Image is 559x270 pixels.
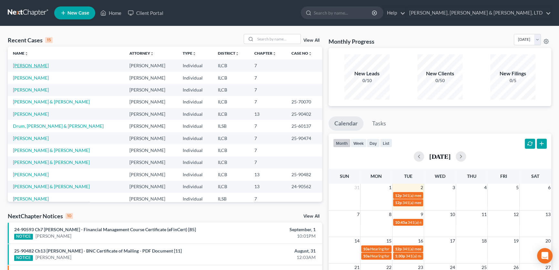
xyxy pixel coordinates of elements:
div: 0/50 [417,77,462,84]
span: 14 [354,237,360,245]
div: 10 [66,213,73,219]
div: 10:01PM [219,233,316,239]
div: Recent Cases [8,36,53,44]
td: ILCB [213,132,249,144]
a: 24-90593 Ch7 [PERSON_NAME] - Financial Management Course Certificate (eFinCert) [85] [14,227,196,232]
span: 341(a) meeting for [PERSON_NAME] [406,254,468,258]
input: Search by name... [255,34,300,44]
a: 25-90482 Ch13 [PERSON_NAME] - BNC Certificate of Mailing - PDF Document [11] [14,248,182,254]
td: [PERSON_NAME] [124,96,178,108]
div: NextChapter Notices [8,212,73,220]
td: ILCB [213,181,249,193]
span: 1 [388,184,392,191]
span: Mon [371,173,382,179]
input: Search by name... [314,7,373,19]
a: Nameunfold_more [13,51,28,56]
span: Hearing for [PERSON_NAME] [370,246,421,251]
a: Districtunfold_more [218,51,239,56]
a: Home [97,7,125,19]
td: Individual [178,193,212,205]
a: Chapterunfold_more [254,51,276,56]
a: [PERSON_NAME] & [PERSON_NAME] [13,184,90,189]
span: 12p [395,246,402,251]
span: Fri [500,173,507,179]
td: 7 [249,193,286,205]
td: Individual [178,181,212,193]
span: 7 [356,211,360,218]
td: ILCB [213,157,249,168]
button: week [351,139,367,147]
span: 3 [452,184,456,191]
div: 15 [45,37,53,43]
span: 341(a) meeting for [PERSON_NAME] & [PERSON_NAME] [408,220,504,225]
div: New Filings [490,70,535,77]
a: [PERSON_NAME] [36,233,71,239]
a: [PERSON_NAME] [13,196,49,201]
i: unfold_more [272,52,276,56]
a: [PERSON_NAME], [PERSON_NAME] & [PERSON_NAME], LTD [406,7,551,19]
td: 13 [249,168,286,180]
td: 7 [249,59,286,71]
span: 20 [545,237,551,245]
td: ILCB [213,72,249,84]
td: ILSB [213,193,249,205]
div: Open Intercom Messenger [537,248,553,264]
span: 8 [388,211,392,218]
a: View All [303,214,320,219]
td: [PERSON_NAME] [124,132,178,144]
span: 341(a) meeting for [PERSON_NAME] [402,193,465,198]
td: Individual [178,120,212,132]
td: Individual [178,144,212,156]
td: 7 [249,84,286,96]
a: [PERSON_NAME] & [PERSON_NAME] [13,99,90,104]
i: unfold_more [150,52,154,56]
span: 10 [449,211,456,218]
a: [PERSON_NAME] [13,111,49,117]
h2: [DATE] [429,153,451,160]
span: New Case [67,11,89,16]
button: day [367,139,380,147]
td: ILCB [213,59,249,71]
button: list [380,139,392,147]
a: Typeunfold_more [183,51,196,56]
span: 1:30p [395,254,405,258]
a: Drum, [PERSON_NAME] & [PERSON_NAME] [13,123,104,129]
a: [PERSON_NAME] [13,75,49,81]
td: [PERSON_NAME] [124,168,178,180]
td: 7 [249,120,286,132]
a: [PERSON_NAME] [13,87,49,92]
td: [PERSON_NAME] [124,193,178,205]
i: unfold_more [308,52,312,56]
span: Sun [340,173,349,179]
td: [PERSON_NAME] [124,157,178,168]
span: 13 [545,211,551,218]
span: 341(a) meeting for [PERSON_NAME] [402,200,465,205]
span: Tue [404,173,412,179]
span: 12 [513,211,519,218]
td: Individual [178,96,212,108]
td: 7 [249,132,286,144]
span: 10a [363,254,370,258]
div: 0/5 [490,77,535,84]
td: Individual [178,132,212,144]
span: 11 [481,211,487,218]
td: 25-70070 [286,96,322,108]
a: Case Nounfold_more [291,51,312,56]
a: [PERSON_NAME] [13,135,49,141]
td: ILSB [213,120,249,132]
td: ILCB [213,144,249,156]
td: [PERSON_NAME] [124,181,178,193]
span: 12p [395,200,402,205]
td: Individual [178,108,212,120]
span: 10a [363,246,370,251]
div: New Clients [417,70,462,77]
i: unfold_more [25,52,28,56]
td: 25-60137 [286,120,322,132]
td: Individual [178,84,212,96]
a: Help [384,7,405,19]
td: 7 [249,157,286,168]
span: 10:45a [395,220,407,225]
td: 13 [249,108,286,120]
div: NOTICE [14,255,33,261]
a: [PERSON_NAME] [36,254,71,261]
